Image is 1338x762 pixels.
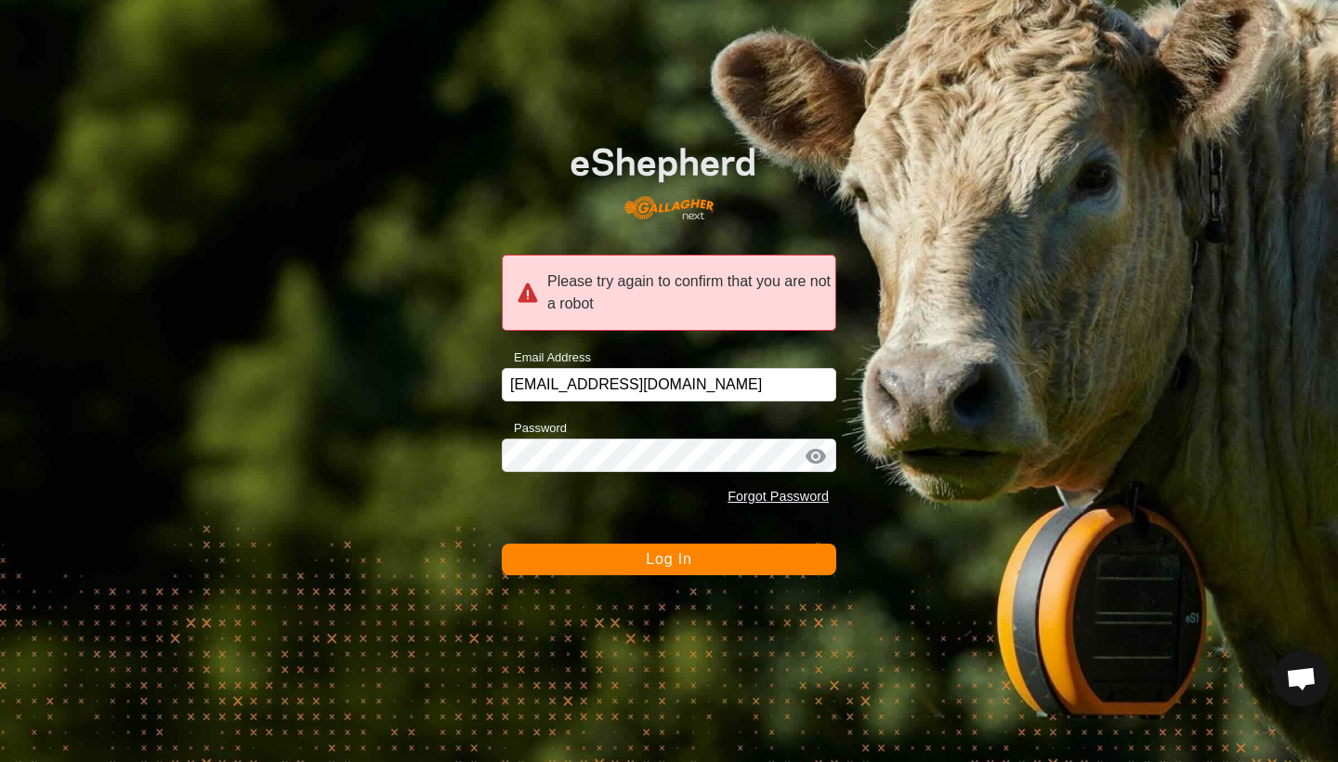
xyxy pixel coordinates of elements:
[502,544,836,575] button: Log In
[502,348,591,367] label: Email Address
[646,551,691,567] span: Log In
[502,255,836,331] div: Please try again to confirm that you are not a robot
[535,120,803,234] img: E-shepherd Logo
[728,489,829,504] a: Forgot Password
[502,368,836,401] input: Email Address
[502,419,567,438] label: Password
[1274,650,1330,706] div: Open chat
